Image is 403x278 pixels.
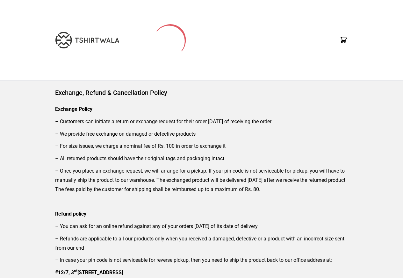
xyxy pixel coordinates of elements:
[55,32,119,48] img: TW-LOGO-400-104.png
[55,222,348,231] p: – You can ask for an online refund against any of your orders [DATE] of its date of delivery
[55,269,123,275] strong: #12/7, 3 [STREET_ADDRESS]
[55,130,348,139] p: – We provide free exchange on damaged or defective products
[55,88,348,97] h1: Exchange, Refund & Cancellation Policy
[55,256,348,265] p: – In case your pin code is not serviceable for reverse pickup, then you need to ship the product ...
[55,234,348,253] p: – Refunds are applicable to all our products only when you received a damaged, defective or a pro...
[55,154,348,163] p: – All returned products should have their original tags and packaging intact
[55,142,348,151] p: – For size issues, we charge a nominal fee of Rs. 100 in order to exchange it
[55,211,86,217] strong: Refund policy
[55,167,348,194] p: – Once you place an exchange request, we will arrange for a pickup. If your pin code is not servi...
[74,269,77,273] sup: rd
[55,106,92,112] strong: Exchange Policy
[55,117,348,126] p: – Customers can initiate a return or exchange request for their order [DATE] of receiving the order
